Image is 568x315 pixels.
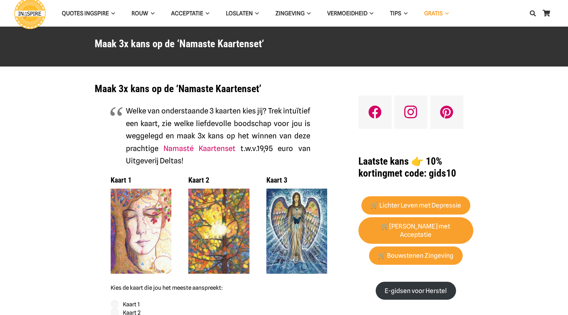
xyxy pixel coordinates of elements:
span: Zingeving [275,10,305,17]
h1: Maak 3x kans op de ‘Namaste Kaartenset’ [95,83,341,95]
span: QUOTES INGSPIRE Menu [109,5,115,22]
h1: met code: gids10 [358,155,473,179]
a: Pinterest [430,95,463,129]
strong: 🛒[PERSON_NAME] met Acceptatie [381,223,450,238]
a: GRATISGRATIS Menu [416,5,457,22]
strong: Kaart 2 [188,176,209,184]
span: Loslaten [226,10,253,17]
span: Acceptatie [171,10,203,17]
strong: Laatste kans 👉 10% korting [358,155,442,179]
a: LoslatenLoslaten Menu [218,5,267,22]
span: Acceptatie Menu [203,5,209,22]
span: VERMOEIDHEID Menu [367,5,373,22]
img: Namaste Zegening Trek jouw persoonlijke kaart [111,189,172,274]
span: VERMOEIDHEID [327,10,367,17]
span: Welke van onderstaande 3 kaarten kies jij? Trek intuïtief een kaart, zie welke liefdevolle boodsc... [126,106,311,153]
span: GRATIS [424,10,443,17]
strong: Kaart 1 [111,176,132,184]
a: Zoeken [526,5,539,22]
a: E-gidsen voor Herstel [376,282,456,300]
a: 🛒 Bouwstenen Zingeving [369,246,463,265]
strong: 🛒 Lichter Leven met Depressie [370,202,461,209]
a: Facebook [358,95,392,129]
a: ROUWROUW Menu [123,5,162,22]
span: GRATIS Menu [443,5,449,22]
span: ROUW Menu [148,5,154,22]
a: Instagram [394,95,427,129]
span: TIPS [390,10,401,17]
a: 🛒 Lichter Leven met Depressie [361,196,470,215]
span: TIPS Menu [401,5,407,22]
span: Loslaten Menu [253,5,259,22]
strong: Kies de kaart die jou het meeste aanspreekt: [111,284,223,291]
a: 🛒[PERSON_NAME] met Acceptatie [358,217,473,244]
a: Namasté Kaartenset [163,144,236,153]
label: Kaart 1 [123,301,140,308]
a: AcceptatieAcceptatie Menu [163,5,218,22]
strong: E-gidsen voor Herstel [385,287,447,295]
strong: Kaart 3 [266,176,287,184]
a: ZingevingZingeving Menu [267,5,319,22]
span: Zingeving Menu [305,5,311,22]
img: Namaste Zegening Kaart Engel [266,189,328,274]
span: QUOTES INGSPIRE [62,10,109,17]
h1: Maak 3x kans op de ‘Namaste Kaartenset’ [95,38,473,50]
strong: 🛒 Bouwstenen Zingeving [378,252,453,259]
a: TIPSTIPS Menu [382,5,416,22]
img: Namaste Zegening Trek jouw persoonlijke kaart [188,189,249,274]
a: VERMOEIDHEIDVERMOEIDHEID Menu [319,5,382,22]
a: QUOTES INGSPIREQUOTES INGSPIRE Menu [53,5,123,22]
span: ROUW [132,10,148,17]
